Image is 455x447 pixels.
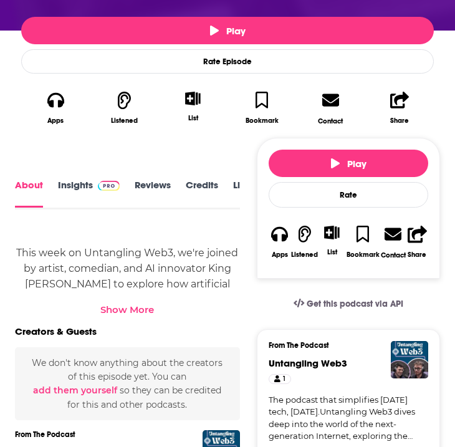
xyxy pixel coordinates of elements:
[331,158,366,170] span: Play
[269,374,291,384] a: 1
[269,150,428,177] button: Play
[391,341,428,378] img: Untangling Web3
[188,113,198,122] div: List
[283,373,285,385] span: 1
[380,218,406,267] a: Contact
[269,394,428,443] a: The podcast that simplifies [DATE] tech, [DATE].Untangling Web3 dives deep into the world of the ...
[15,180,43,208] a: About
[90,84,158,133] button: Listened
[272,251,288,259] div: Apps
[318,218,345,264] div: Show More ButtonList
[21,17,434,44] button: Play
[269,218,290,267] button: Apps
[98,181,120,191] img: Podchaser Pro
[327,248,337,256] div: List
[228,84,296,133] button: Bookmark
[406,218,428,267] button: Share
[33,385,117,395] button: add them yourself
[210,25,246,37] span: Play
[365,84,434,133] button: Share
[186,180,218,208] a: Credits
[390,117,409,125] div: Share
[233,180,252,208] a: Lists
[284,289,413,319] a: Get this podcast via API
[21,84,90,133] button: Apps
[381,251,406,259] div: Contact
[319,226,345,239] button: Show More Button
[291,251,318,259] div: Listened
[296,84,365,133] a: Contact
[307,299,403,309] span: Get this podcast via API
[290,218,318,267] button: Listened
[346,218,380,267] button: Bookmark
[269,357,347,369] a: Untangling Web3
[58,180,120,208] a: InsightsPodchaser Pro
[408,251,426,259] div: Share
[111,117,138,125] div: Listened
[269,182,428,208] div: Rate
[47,117,64,125] div: Apps
[159,84,228,130] div: Show More ButtonList
[21,49,434,74] div: Rate Episode
[15,325,97,337] h2: Creators & Guests
[135,180,171,208] a: Reviews
[246,117,279,125] div: Bookmark
[347,251,380,259] div: Bookmark
[15,430,230,439] h3: From The Podcast
[269,341,418,350] h3: From The Podcast
[32,357,223,410] span: We don't know anything about the creators of this episode yet . You can so they can be credited f...
[318,117,343,125] div: Contact
[180,92,206,105] button: Show More Button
